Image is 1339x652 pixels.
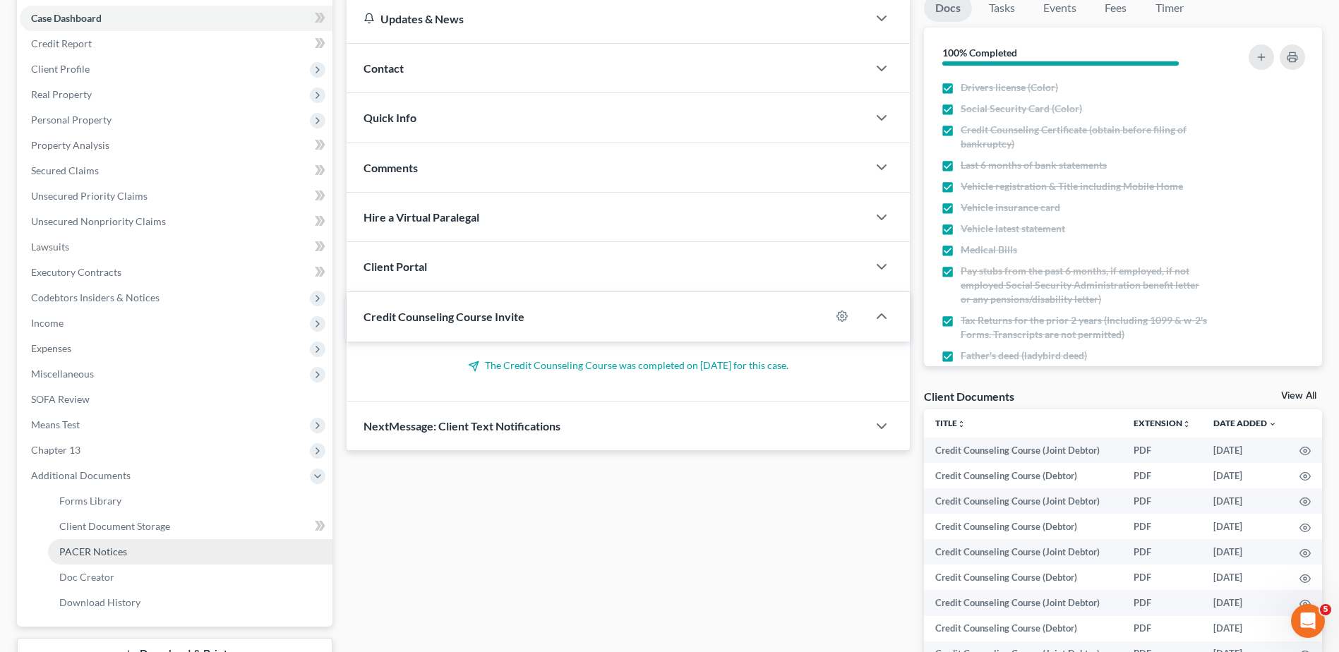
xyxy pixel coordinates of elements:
[1202,488,1288,514] td: [DATE]
[924,437,1122,463] td: Credit Counseling Course (Joint Debtor)
[961,200,1060,215] span: Vehicle insurance card
[1281,391,1316,401] a: View All
[31,190,148,202] span: Unsecured Priority Claims
[20,133,332,158] a: Property Analysis
[364,358,893,373] p: The Credit Counseling Course was completed on [DATE] for this case.
[31,291,160,303] span: Codebtors Insiders & Notices
[957,420,966,428] i: unfold_more
[20,31,332,56] a: Credit Report
[20,387,332,412] a: SOFA Review
[942,47,1017,59] strong: 100% Completed
[31,342,71,354] span: Expenses
[31,418,80,430] span: Means Test
[1202,590,1288,615] td: [DATE]
[924,539,1122,565] td: Credit Counseling Course (Joint Debtor)
[1122,463,1202,488] td: PDF
[20,6,332,31] a: Case Dashboard
[1122,539,1202,565] td: PDF
[20,209,332,234] a: Unsecured Nonpriority Claims
[961,179,1183,193] span: Vehicle registration & Title including Mobile Home
[924,463,1122,488] td: Credit Counseling Course (Debtor)
[1202,616,1288,641] td: [DATE]
[935,418,966,428] a: Titleunfold_more
[31,444,80,456] span: Chapter 13
[1213,418,1277,428] a: Date Added expand_more
[59,571,114,583] span: Doc Creator
[59,495,121,507] span: Forms Library
[48,488,332,514] a: Forms Library
[1202,514,1288,539] td: [DATE]
[1122,437,1202,463] td: PDF
[31,164,99,176] span: Secured Claims
[924,389,1014,404] div: Client Documents
[31,393,90,405] span: SOFA Review
[1291,604,1325,638] iframe: Intercom live chat
[31,241,69,253] span: Lawsuits
[961,243,1017,257] span: Medical Bills
[1320,604,1331,615] span: 5
[20,260,332,285] a: Executory Contracts
[961,313,1211,342] span: Tax Returns for the prior 2 years (Including 1099 & w-2's Forms. Transcripts are not permitted)
[31,317,64,329] span: Income
[31,215,166,227] span: Unsecured Nonpriority Claims
[31,63,90,75] span: Client Profile
[1122,616,1202,641] td: PDF
[961,80,1058,95] span: Drivers license (Color)
[31,266,121,278] span: Executory Contracts
[1122,590,1202,615] td: PDF
[59,520,170,532] span: Client Document Storage
[1122,488,1202,514] td: PDF
[364,260,427,273] span: Client Portal
[924,488,1122,514] td: Credit Counseling Course (Joint Debtor)
[961,158,1107,172] span: Last 6 months of bank statements
[1182,420,1191,428] i: unfold_more
[48,590,332,615] a: Download History
[31,368,94,380] span: Miscellaneous
[1202,565,1288,590] td: [DATE]
[1202,437,1288,463] td: [DATE]
[961,102,1082,116] span: Social Security Card (Color)
[924,590,1122,615] td: Credit Counseling Course (Joint Debtor)
[364,210,479,224] span: Hire a Virtual Paralegal
[31,37,92,49] span: Credit Report
[31,88,92,100] span: Real Property
[364,419,560,433] span: NextMessage: Client Text Notifications
[48,565,332,590] a: Doc Creator
[364,310,524,323] span: Credit Counseling Course Invite
[364,11,851,26] div: Updates & News
[59,545,127,557] span: PACER Notices
[961,264,1211,306] span: Pay stubs from the past 6 months, if employed, if not employed Social Security Administration ben...
[31,114,112,126] span: Personal Property
[31,469,131,481] span: Additional Documents
[20,234,332,260] a: Lawsuits
[924,616,1122,641] td: Credit Counseling Course (Debtor)
[31,12,102,24] span: Case Dashboard
[20,158,332,183] a: Secured Claims
[364,111,416,124] span: Quick Info
[20,183,332,209] a: Unsecured Priority Claims
[48,539,332,565] a: PACER Notices
[924,565,1122,590] td: Credit Counseling Course (Debtor)
[1202,463,1288,488] td: [DATE]
[961,123,1211,151] span: Credit Counseling Certificate (obtain before filing of bankruptcy)
[364,61,404,75] span: Contact
[961,349,1087,363] span: Father's deed (ladybird deed)
[48,514,332,539] a: Client Document Storage
[1268,420,1277,428] i: expand_more
[1122,514,1202,539] td: PDF
[31,139,109,151] span: Property Analysis
[364,161,418,174] span: Comments
[59,596,140,608] span: Download History
[961,222,1065,236] span: Vehicle latest statement
[1202,539,1288,565] td: [DATE]
[924,514,1122,539] td: Credit Counseling Course (Debtor)
[1134,418,1191,428] a: Extensionunfold_more
[1122,565,1202,590] td: PDF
